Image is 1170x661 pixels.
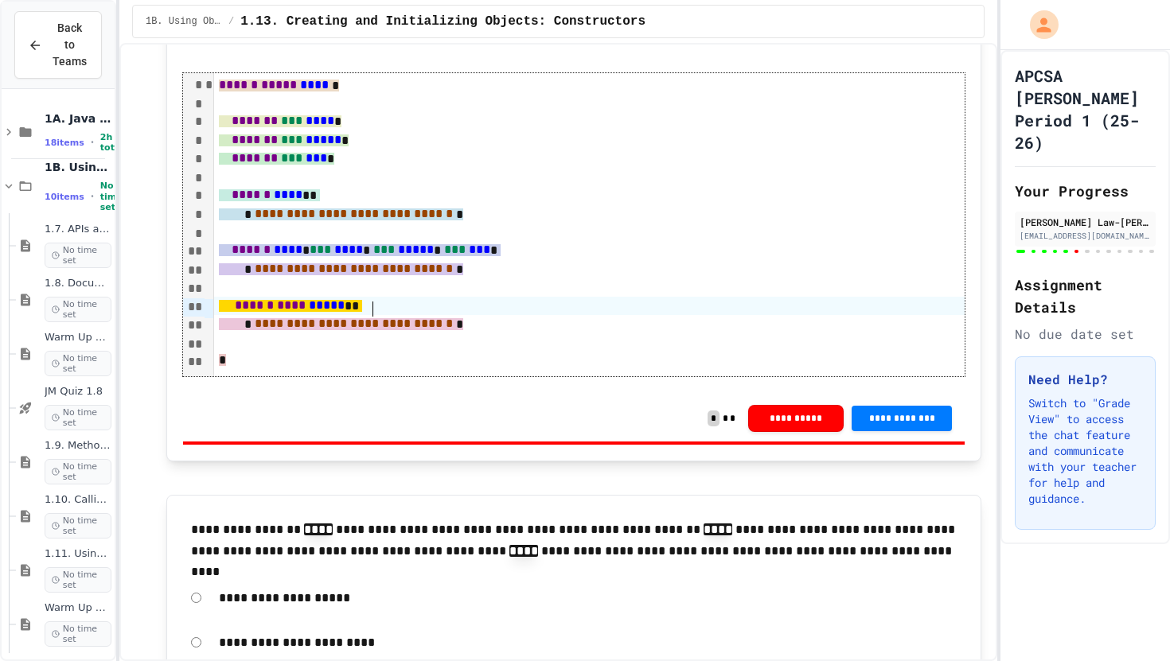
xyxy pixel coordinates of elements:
[45,111,111,126] span: 1A. Java Basics
[45,493,111,507] span: 1.10. Calling Class Methods
[52,20,88,70] span: Back to Teams
[45,459,111,484] span: No time set
[228,15,234,28] span: /
[45,601,111,615] span: Warm Up 1.10-1.11
[146,15,222,28] span: 1B. Using Objects
[1015,325,1156,344] div: No due date set
[45,439,111,453] span: 1.9. Method Signatures
[1020,230,1152,242] div: [EMAIL_ADDRESS][DOMAIN_NAME]
[45,567,111,593] span: No time set
[1015,180,1156,202] h2: Your Progress
[45,243,111,268] span: No time set
[1028,370,1143,389] h3: Need Help?
[45,138,84,148] span: 18 items
[1015,64,1156,154] h1: APCSA [PERSON_NAME] Period 1 (25-26)
[14,11,102,79] button: Back to Teams
[45,351,111,376] span: No time set
[45,513,111,539] span: No time set
[45,385,111,399] span: JM Quiz 1.8
[45,331,111,344] span: Warm Up 1.7-1.8
[240,12,645,31] span: 1.13. Creating and Initializing Objects: Constructors
[45,277,111,290] span: 1.8. Documentation with Comments and Preconditions
[91,136,94,149] span: •
[1013,6,1063,43] div: My Account
[1020,215,1152,229] div: [PERSON_NAME] Law-[PERSON_NAME]
[45,621,111,647] span: No time set
[100,181,123,212] span: No time set
[1028,395,1143,507] p: Switch to "Grade View" to access the chat feature and communicate with your teacher for help and ...
[45,223,111,236] span: 1.7. APIs and Libraries
[45,160,111,174] span: 1B. Using Objects
[45,405,111,430] span: No time set
[45,547,111,561] span: 1.11. Using the Math Class
[91,190,94,203] span: •
[45,192,84,202] span: 10 items
[100,132,123,153] span: 2h total
[1015,274,1156,318] h2: Assignment Details
[45,297,111,322] span: No time set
